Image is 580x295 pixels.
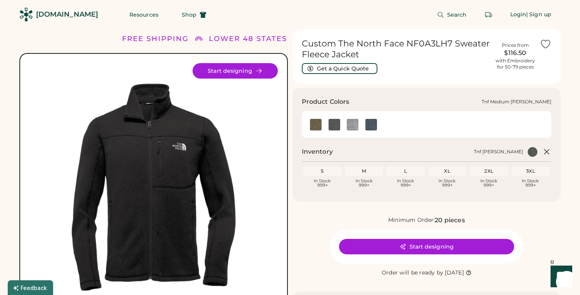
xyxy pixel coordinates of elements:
[388,168,423,174] div: L
[430,179,465,187] div: In Stock 999+
[122,34,189,44] div: FREE SHIPPING
[445,269,464,277] div: [DATE]
[388,179,423,187] div: In Stock 999+
[513,179,548,187] div: In Stock 999+
[172,7,216,22] button: Shop
[302,63,377,74] button: Get a Quick Quote
[310,119,322,130] div: New Taupe Green Heather
[302,38,491,60] h1: Custom The North Face NF0A3LH7 Sweater Fleece Jacket
[510,11,527,19] div: Login
[430,168,465,174] div: XL
[365,119,377,130] div: Urban Navy Heather
[193,63,278,79] button: Start designing
[382,269,444,277] div: Order will be ready by
[513,168,548,174] div: 3XL
[474,149,523,155] div: Tnf [PERSON_NAME]
[329,119,340,130] div: Tnf Black Heather
[302,97,349,106] h3: Product Colors
[496,58,535,70] div: with Embroidery for 50-79 pieces
[339,239,514,254] button: Start designing
[435,216,465,225] div: 20 pieces
[428,7,476,22] button: Search
[502,42,529,48] div: Prices from
[347,119,358,130] img: Tnf Medium Grey Heather Swatch Image
[36,10,98,19] div: [DOMAIN_NAME]
[346,179,382,187] div: In Stock 999+
[120,7,168,22] button: Resources
[526,11,551,19] div: | Sign up
[305,168,340,174] div: S
[305,179,340,187] div: In Stock 999+
[447,12,467,17] span: Search
[482,99,551,105] div: Tnf Medium [PERSON_NAME]
[365,119,377,130] img: Urban Navy Heather Swatch Image
[543,260,577,293] iframe: Front Chat
[182,12,196,17] span: Shop
[388,216,435,224] div: Minimum Order:
[496,48,535,58] div: $116.50
[209,34,287,44] div: LOWER 48 STATES
[471,179,506,187] div: In Stock 999+
[481,7,496,22] button: Retrieve an order
[19,8,33,21] img: Rendered Logo - Screens
[346,168,382,174] div: M
[471,168,506,174] div: 2XL
[329,119,340,130] img: Tnf Black Heather Swatch Image
[302,147,333,156] h2: Inventory
[310,119,322,130] img: New Taupe Green Heather Swatch Image
[347,119,358,130] div: Tnf Medium Grey Heather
